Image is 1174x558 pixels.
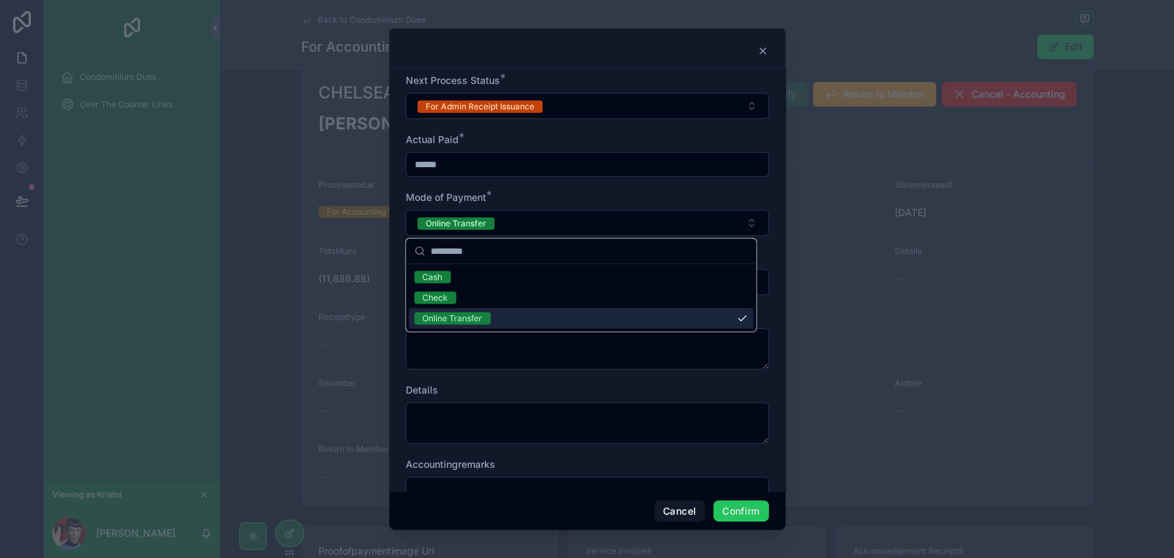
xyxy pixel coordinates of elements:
span: Next Process Status [406,74,500,86]
div: Online Transfer [422,312,482,325]
button: Confirm [713,500,768,522]
button: Select Button [406,93,769,119]
div: Suggestions [406,264,756,332]
button: Select Button [406,210,769,236]
span: Actual Paid [406,133,459,145]
span: Accountingremarks [406,458,495,470]
span: Mode of Payment [406,191,486,203]
div: For Admin Receipt Issuance [426,100,534,113]
span: Details [406,384,438,396]
div: Cash [422,271,442,283]
button: Cancel [654,500,705,522]
div: Check [422,292,448,304]
div: Online Transfer [426,217,486,230]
